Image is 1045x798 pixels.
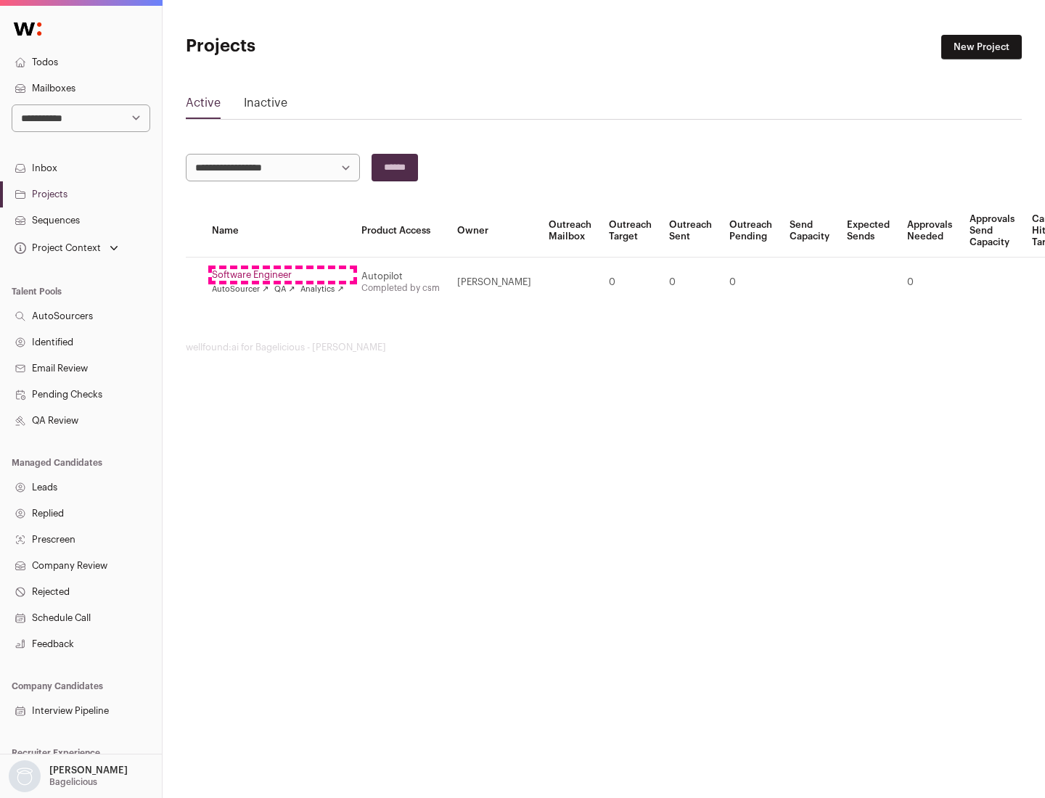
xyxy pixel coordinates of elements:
[721,205,781,258] th: Outreach Pending
[186,342,1022,353] footer: wellfound:ai for Bagelicious - [PERSON_NAME]
[941,35,1022,59] a: New Project
[361,271,440,282] div: Autopilot
[212,269,344,281] a: Software Engineer
[540,205,600,258] th: Outreach Mailbox
[12,242,101,254] div: Project Context
[212,284,269,295] a: AutoSourcer ↗
[300,284,343,295] a: Analytics ↗
[6,15,49,44] img: Wellfound
[49,776,97,788] p: Bagelicious
[898,258,961,308] td: 0
[203,205,353,258] th: Name
[838,205,898,258] th: Expected Sends
[274,284,295,295] a: QA ↗
[12,238,121,258] button: Open dropdown
[244,94,287,118] a: Inactive
[448,205,540,258] th: Owner
[186,94,221,118] a: Active
[49,765,128,776] p: [PERSON_NAME]
[361,284,440,292] a: Completed by csm
[600,205,660,258] th: Outreach Target
[353,205,448,258] th: Product Access
[9,760,41,792] img: nopic.png
[961,205,1023,258] th: Approvals Send Capacity
[600,258,660,308] td: 0
[448,258,540,308] td: [PERSON_NAME]
[660,205,721,258] th: Outreach Sent
[721,258,781,308] td: 0
[660,258,721,308] td: 0
[6,760,131,792] button: Open dropdown
[186,35,464,58] h1: Projects
[898,205,961,258] th: Approvals Needed
[781,205,838,258] th: Send Capacity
